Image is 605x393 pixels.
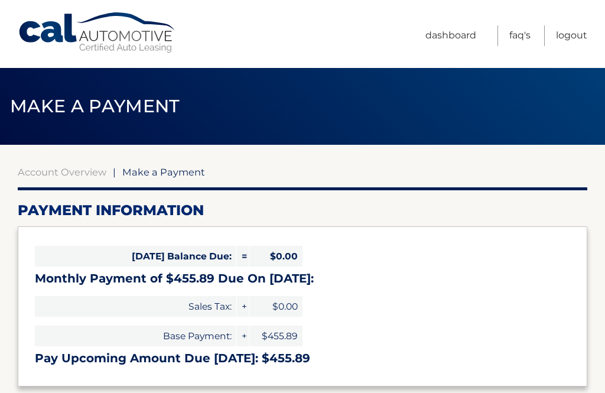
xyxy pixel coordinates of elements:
[35,351,570,366] h3: Pay Upcoming Amount Due [DATE]: $455.89
[237,296,249,317] span: +
[18,166,106,178] a: Account Overview
[35,296,236,317] span: Sales Tax:
[10,95,180,117] span: Make a Payment
[249,246,302,267] span: $0.00
[35,271,570,286] h3: Monthly Payment of $455.89 Due On [DATE]:
[35,326,236,346] span: Base Payment:
[113,166,116,178] span: |
[249,296,302,317] span: $0.00
[18,12,177,54] a: Cal Automotive
[509,25,531,46] a: FAQ's
[35,246,236,267] span: [DATE] Balance Due:
[122,166,205,178] span: Make a Payment
[425,25,476,46] a: Dashboard
[556,25,587,46] a: Logout
[237,246,249,267] span: =
[249,326,302,346] span: $455.89
[237,326,249,346] span: +
[18,202,587,219] h2: Payment Information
